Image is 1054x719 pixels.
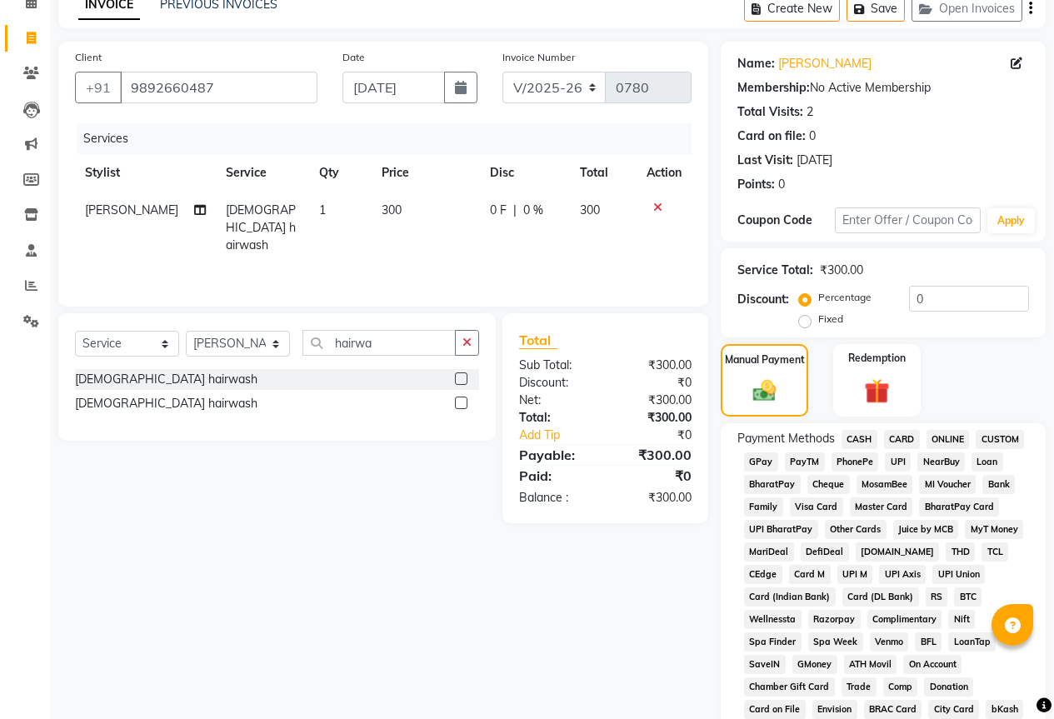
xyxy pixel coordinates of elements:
button: +91 [75,72,122,103]
div: ₹300.00 [605,409,704,427]
div: [DEMOGRAPHIC_DATA] hairwash [75,371,257,388]
span: RS [926,587,948,607]
span: 0 % [523,202,543,219]
label: Fixed [818,312,843,327]
span: 0 F [490,202,507,219]
span: [DEMOGRAPHIC_DATA] hairwash [226,202,296,252]
th: Action [637,154,692,192]
span: Chamber Gift Card [744,677,835,697]
input: Search or Scan [302,330,456,356]
span: MI Voucher [919,475,976,494]
label: Manual Payment [725,352,805,367]
img: _cash.svg [746,377,784,404]
div: ₹0 [605,466,704,486]
img: _gift.svg [857,376,897,407]
th: Qty [309,154,372,192]
div: ₹300.00 [605,445,704,465]
th: Stylist [75,154,216,192]
div: Discount: [737,291,789,308]
div: Discount: [507,374,606,392]
span: | [513,202,517,219]
span: Total [519,332,557,349]
div: ₹300.00 [605,489,704,507]
span: On Account [903,655,962,674]
span: [PERSON_NAME] [85,202,178,217]
span: LoanTap [948,632,996,652]
a: [PERSON_NAME] [778,55,872,72]
span: Bank [982,475,1015,494]
div: Points: [737,176,775,193]
span: Trade [842,677,877,697]
input: Enter Offer / Coupon Code [835,207,981,233]
div: Service Total: [737,262,813,279]
span: Cheque [807,475,850,494]
span: 300 [580,202,600,217]
span: Other Cards [825,520,887,539]
span: THD [946,542,975,562]
div: Payable: [507,445,606,465]
span: Spa Week [808,632,863,652]
span: Juice by MCB [893,520,959,539]
div: [DEMOGRAPHIC_DATA] hairwash [75,395,257,412]
div: Services [77,123,704,154]
span: City Card [928,700,979,719]
span: UPI BharatPay [744,520,818,539]
span: UPI Union [932,565,985,584]
div: ₹300.00 [820,262,863,279]
span: BFL [915,632,942,652]
th: Service [216,154,309,192]
label: Date [342,50,365,65]
div: Card on file: [737,127,806,145]
span: Card on File [744,700,806,719]
span: Loan [972,452,1003,472]
span: SaveIN [744,655,786,674]
span: Razorpay [808,610,861,629]
span: MyT Money [965,520,1023,539]
label: Client [75,50,102,65]
span: Spa Finder [744,632,802,652]
span: Master Card [850,497,913,517]
div: Sub Total: [507,357,606,374]
span: ATH Movil [844,655,897,674]
span: Venmo [870,632,909,652]
span: PayTM [785,452,825,472]
span: UPI [885,452,911,472]
div: 0 [778,176,785,193]
span: BRAC Card [864,700,922,719]
button: Apply [987,208,1035,233]
div: ₹0 [605,374,704,392]
label: Redemption [848,351,906,366]
div: Net: [507,392,606,409]
span: Payment Methods [737,430,835,447]
span: Card M [789,565,831,584]
span: Comp [883,677,918,697]
div: Paid: [507,466,606,486]
span: MariDeal [744,542,794,562]
span: PhonePe [832,452,879,472]
div: 0 [809,127,816,145]
span: 300 [382,202,402,217]
div: Total: [507,409,606,427]
span: [DOMAIN_NAME] [856,542,940,562]
span: CEdge [744,565,782,584]
span: Visa Card [790,497,843,517]
input: Search by Name/Mobile/Email/Code [120,72,317,103]
label: Percentage [818,290,872,305]
span: MosamBee [857,475,913,494]
span: GMoney [792,655,837,674]
div: Total Visits: [737,103,803,121]
span: Envision [812,700,857,719]
span: Complimentary [867,610,942,629]
span: CARD [884,430,920,449]
span: BharatPay [744,475,801,494]
div: ₹300.00 [605,357,704,374]
div: Name: [737,55,775,72]
span: BharatPay Card [919,497,999,517]
th: Total [570,154,637,192]
div: Coupon Code [737,212,835,229]
span: Card (DL Bank) [842,587,919,607]
div: Membership: [737,79,810,97]
div: Balance : [507,489,606,507]
span: 1 [319,202,326,217]
span: Donation [924,677,973,697]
